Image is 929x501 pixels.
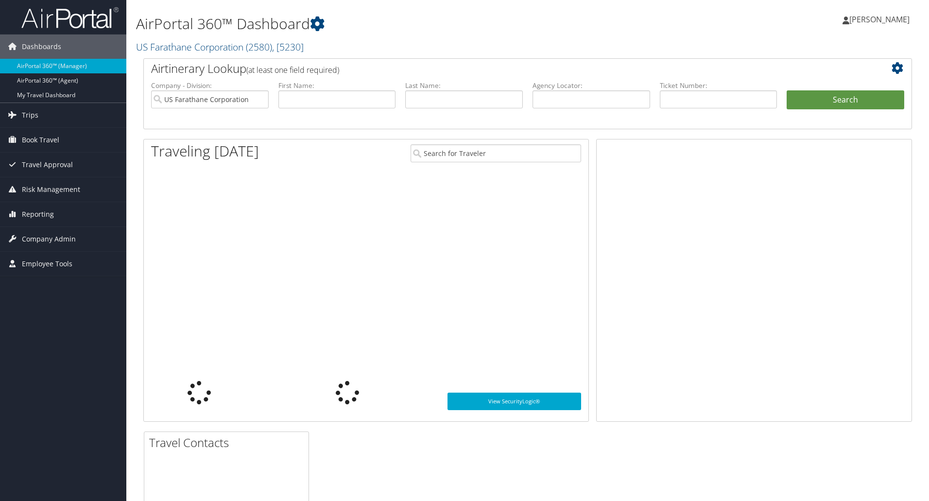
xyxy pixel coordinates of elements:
[246,65,339,75] span: (at least one field required)
[22,128,59,152] span: Book Travel
[447,393,581,410] a: View SecurityLogic®
[136,40,304,53] a: US Farathane Corporation
[22,202,54,226] span: Reporting
[151,60,840,77] h2: Airtinerary Lookup
[22,153,73,177] span: Travel Approval
[21,6,119,29] img: airportal-logo.png
[22,227,76,251] span: Company Admin
[151,141,259,161] h1: Traveling [DATE]
[246,40,272,53] span: ( 2580 )
[136,14,658,34] h1: AirPortal 360™ Dashboard
[149,434,309,451] h2: Travel Contacts
[849,14,910,25] span: [PERSON_NAME]
[405,81,523,90] label: Last Name:
[272,40,304,53] span: , [ 5230 ]
[22,177,80,202] span: Risk Management
[787,90,904,110] button: Search
[533,81,650,90] label: Agency Locator:
[151,81,269,90] label: Company - Division:
[660,81,777,90] label: Ticket Number:
[22,252,72,276] span: Employee Tools
[22,103,38,127] span: Trips
[843,5,919,34] a: [PERSON_NAME]
[22,35,61,59] span: Dashboards
[278,81,396,90] label: First Name:
[411,144,581,162] input: Search for Traveler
